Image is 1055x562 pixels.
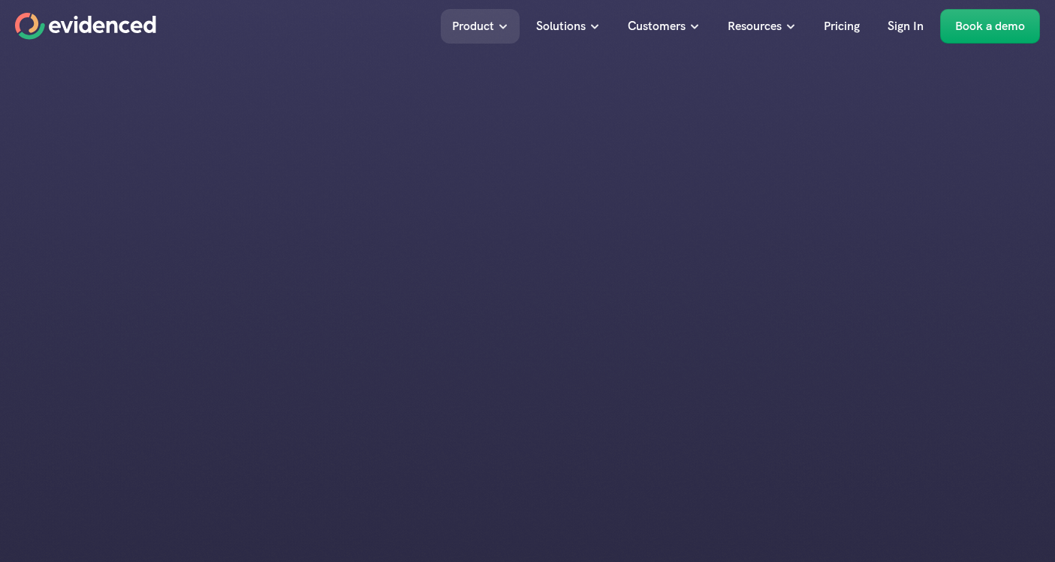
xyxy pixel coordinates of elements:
[876,9,935,44] a: Sign In
[888,17,924,36] p: Sign In
[408,162,648,187] h1: See how it works
[955,17,1025,36] p: Book a demo
[628,17,686,36] p: Customers
[536,17,586,36] p: Solutions
[824,17,860,36] p: Pricing
[812,9,871,44] a: Pricing
[452,17,494,36] p: Product
[940,9,1040,44] a: Book a demo
[15,13,156,40] a: Home
[728,17,782,36] p: Resources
